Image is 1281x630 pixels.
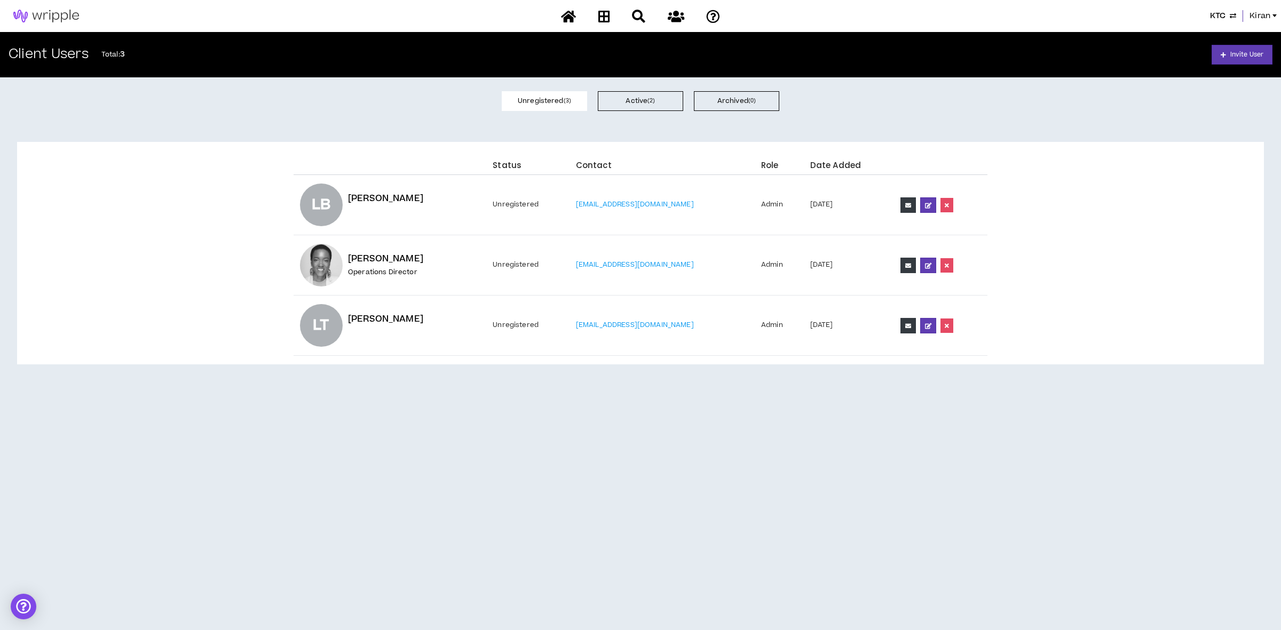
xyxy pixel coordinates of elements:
[300,184,343,226] div: Linda B.
[598,91,683,111] button: Active (2)
[1210,10,1236,22] button: KTC
[1212,45,1272,65] a: Invite User
[1230,50,1263,60] span: Invite User
[748,96,756,106] small: ( 0 )
[804,175,894,235] td: [DATE]
[486,175,570,235] td: Unregistered
[348,252,423,265] span: [PERSON_NAME]
[11,594,36,619] div: Open Intercom Messenger
[101,49,125,60] p: Total :
[570,150,755,175] th: Contact
[348,267,417,277] span: Operations Director
[647,96,655,106] small: ( 2 )
[804,296,894,356] td: [DATE]
[486,235,570,296] td: Unregistered
[576,200,694,209] a: [EMAIL_ADDRESS][DOMAIN_NAME]
[564,96,571,106] small: ( 3 )
[755,296,804,356] td: Admin
[694,91,779,111] button: Archived (0)
[755,175,804,235] td: Admin
[576,260,694,269] a: [EMAIL_ADDRESS][DOMAIN_NAME]
[804,235,894,296] td: [DATE]
[300,244,343,286] div: Samirah R.
[348,192,423,205] span: [PERSON_NAME]
[9,47,89,62] h2: Client Users
[486,150,570,175] th: Status
[755,150,804,175] th: Role
[1250,10,1270,22] span: Kiran
[120,49,125,60] span: 3
[486,296,570,356] td: Unregistered
[312,198,331,212] div: LB
[502,91,587,111] button: Unregistered (3)
[348,313,423,325] span: [PERSON_NAME]
[313,318,329,333] div: LT
[576,320,694,330] a: [EMAIL_ADDRESS][DOMAIN_NAME]
[300,304,343,347] div: Lavada T.
[804,150,894,175] th: Date Added
[1210,10,1225,22] span: KTC
[755,235,804,296] td: Admin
